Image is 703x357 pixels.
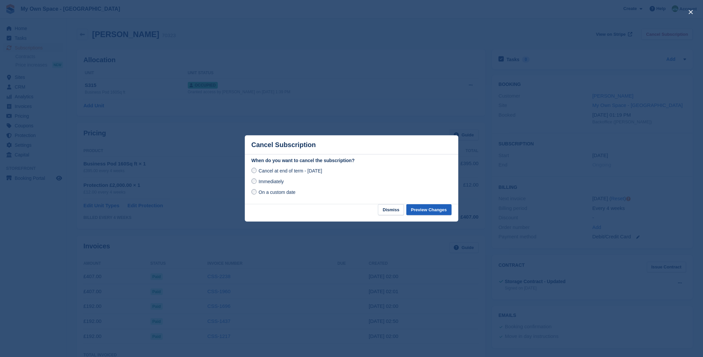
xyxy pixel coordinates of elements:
label: When do you want to cancel the subscription? [252,157,452,164]
span: On a custom date [259,190,296,195]
p: Cancel Subscription [252,141,316,149]
button: Dismiss [378,204,404,215]
button: close [686,7,696,17]
input: Immediately [252,178,257,184]
button: Preview Changes [406,204,452,215]
span: Cancel at end of term - [DATE] [259,168,322,173]
input: On a custom date [252,189,257,195]
span: Immediately [259,179,284,184]
input: Cancel at end of term - [DATE] [252,168,257,173]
